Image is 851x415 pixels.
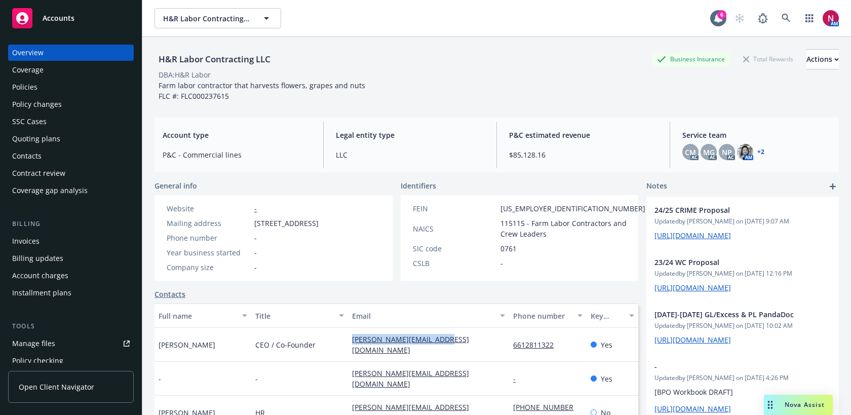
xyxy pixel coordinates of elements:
[163,13,251,24] span: H&R Labor Contracting LLC
[254,233,257,243] span: -
[500,218,645,239] span: 115115 - Farm Labor Contractors and Crew Leaders
[654,335,731,345] a: [URL][DOMAIN_NAME]
[8,182,134,199] a: Coverage gap analysis
[12,114,47,130] div: SSC Cases
[729,8,750,28] a: Start snowing
[8,131,134,147] a: Quoting plans
[12,182,88,199] div: Coverage gap analysis
[12,250,63,267] div: Billing updates
[764,395,833,415] button: Nova Assist
[413,258,496,269] div: CSLB
[722,147,732,158] span: NP
[12,96,62,112] div: Policy changes
[12,131,60,147] div: Quoting plans
[159,339,215,350] span: [PERSON_NAME]
[8,4,134,32] a: Accounts
[738,53,798,65] div: Total Rewards
[654,387,831,397] p: [BPO Workbook DRAFT]
[717,10,726,19] div: 6
[500,203,645,214] span: [US_EMPLOYER_IDENTIFICATION_NUMBER]
[352,334,469,355] a: [PERSON_NAME][EMAIL_ADDRESS][DOMAIN_NAME]
[654,217,831,226] span: Updated by [PERSON_NAME] on [DATE] 9:07 AM
[601,373,612,384] span: Yes
[646,301,839,353] div: [DATE]-[DATE] GL/Excess & PL PandaDocUpdatedby [PERSON_NAME] on [DATE] 10:02 AM[URL][DOMAIN_NAME]
[336,130,484,140] span: Legal entity type
[163,130,311,140] span: Account type
[500,243,517,254] span: 0761
[413,203,496,214] div: FEIN
[413,223,496,234] div: NAICS
[12,353,63,369] div: Policy checking
[806,50,839,69] div: Actions
[827,180,839,193] a: add
[12,285,71,301] div: Installment plans
[154,289,185,299] a: Contacts
[154,304,251,328] button: Full name
[513,340,562,350] a: 6612811322
[255,373,258,384] span: -
[654,283,731,292] a: [URL][DOMAIN_NAME]
[167,233,250,243] div: Phone number
[654,269,831,278] span: Updated by [PERSON_NAME] on [DATE] 12:16 PM
[652,53,730,65] div: Business Insurance
[646,249,839,301] div: 23/24 WC ProposalUpdatedby [PERSON_NAME] on [DATE] 12:16 PM[URL][DOMAIN_NAME]
[703,147,715,158] span: MG
[509,149,657,160] span: $85,128.16
[757,149,764,155] a: +2
[251,304,348,328] button: Title
[8,62,134,78] a: Coverage
[8,233,134,249] a: Invoices
[591,311,623,321] div: Key contact
[646,197,839,249] div: 24/25 CRIME ProposalUpdatedby [PERSON_NAME] on [DATE] 9:07 AM[URL][DOMAIN_NAME]
[654,231,731,240] a: [URL][DOMAIN_NAME]
[8,250,134,267] a: Billing updates
[401,180,436,191] span: Identifiers
[159,81,365,101] span: Farm labor contractor that harvests flowers, grapes and nuts FLC #: FLC000237615
[799,8,820,28] a: Switch app
[8,335,134,352] a: Manage files
[167,218,250,229] div: Mailing address
[513,311,571,321] div: Phone number
[753,8,773,28] a: Report a Bug
[8,79,134,95] a: Policies
[8,148,134,164] a: Contacts
[601,339,612,350] span: Yes
[167,203,250,214] div: Website
[167,262,250,273] div: Company size
[8,114,134,130] a: SSC Cases
[163,149,311,160] span: P&C - Commercial lines
[8,96,134,112] a: Policy changes
[8,45,134,61] a: Overview
[8,285,134,301] a: Installment plans
[19,382,94,392] span: Open Client Navigator
[654,361,804,372] span: -
[8,268,134,284] a: Account charges
[8,321,134,331] div: Tools
[255,311,333,321] div: Title
[764,395,777,415] div: Drag to move
[500,258,503,269] span: -
[43,14,74,22] span: Accounts
[654,404,731,413] a: [URL][DOMAIN_NAME]
[154,180,197,191] span: General info
[154,8,281,28] button: H&R Labor Contracting LLC
[154,53,275,66] div: H&R Labor Contracting LLC
[12,233,40,249] div: Invoices
[513,374,524,384] a: -
[352,311,494,321] div: Email
[8,219,134,229] div: Billing
[12,45,44,61] div: Overview
[12,79,37,95] div: Policies
[654,373,831,383] span: Updated by [PERSON_NAME] on [DATE] 4:26 PM
[254,218,319,229] span: [STREET_ADDRESS]
[12,335,55,352] div: Manage files
[8,353,134,369] a: Policy checking
[12,62,44,78] div: Coverage
[12,148,42,164] div: Contacts
[254,204,257,213] a: -
[255,339,316,350] span: CEO / Co-Founder
[159,373,161,384] span: -
[167,247,250,258] div: Year business started
[336,149,484,160] span: LLC
[159,69,211,80] div: DBA: H&R Labor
